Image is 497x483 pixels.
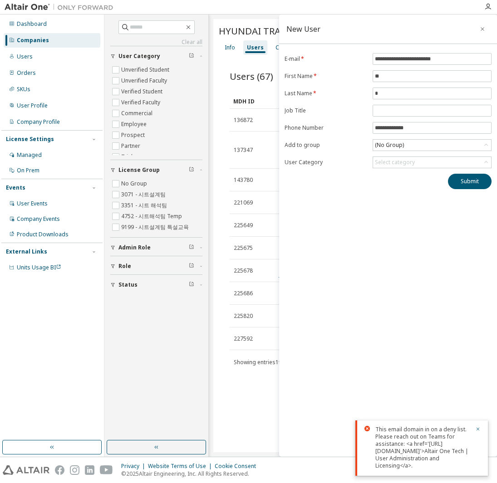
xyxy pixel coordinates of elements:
[374,140,405,150] div: (No Group)
[121,151,134,162] label: Trial
[121,141,142,151] label: Partner
[233,94,271,108] div: MDH ID
[285,90,367,97] label: Last Name
[17,53,33,60] div: Users
[375,426,470,469] div: This email domain in on a deny list. Please reach out on Teams for assistance: <a href='[URL][DOM...
[5,3,118,12] img: Altair One
[285,107,367,114] label: Job Title
[234,335,253,342] span: 227592
[373,140,491,151] div: (No Group)
[3,465,49,475] img: altair_logo.svg
[110,256,202,276] button: Role
[17,37,49,44] div: Companies
[118,166,160,174] span: License Group
[6,136,54,143] div: License Settings
[230,70,273,83] span: Users (67)
[285,141,367,149] label: Add to group
[70,465,79,475] img: instagram.svg
[110,39,202,46] a: Clear all
[215,463,261,470] div: Cookie Consent
[121,108,154,119] label: Commercial
[17,86,30,93] div: SKUs
[17,215,60,223] div: Company Events
[121,470,261,478] p: © 2025 Altair Engineering, Inc. All Rights Reserved.
[234,117,253,124] span: 136872
[276,44,299,51] div: Contacts
[225,44,235,51] div: Info
[110,46,202,66] button: User Category
[234,267,253,274] span: 225678
[118,281,138,288] span: Status
[285,73,367,80] label: First Name
[247,44,264,51] div: Users
[118,244,151,251] span: Admin Role
[85,465,94,475] img: linkedin.svg
[110,160,202,180] button: License Group
[100,465,113,475] img: youtube.svg
[121,200,169,211] label: 3351 - 시트 해석팀
[118,53,160,60] span: User Category
[6,184,25,191] div: Events
[121,463,148,470] div: Privacy
[121,178,149,189] label: No Group
[17,102,48,109] div: User Profile
[121,211,184,222] label: 4752 - 시트해석팀 Temp
[17,151,42,159] div: Managed
[234,176,253,184] span: 143780
[121,130,147,141] label: Prospect
[234,312,253,320] span: 225820
[234,199,253,206] span: 221069
[121,64,171,75] label: Unverified Student
[234,290,253,297] span: 225686
[189,166,194,174] span: Clear filter
[373,157,491,168] div: Select category
[121,86,164,97] label: Verified Student
[17,20,47,28] div: Dashboard
[234,358,318,366] span: Showing entries 1 through 10 of 67
[189,244,194,251] span: Clear filter
[234,244,253,252] span: 225675
[110,238,202,258] button: Admin Role
[375,159,415,166] div: Select category
[121,222,191,233] label: 9199 - 시트설계팀 특설교육
[285,124,367,132] label: Phone Number
[17,167,39,174] div: On Prem
[285,159,367,166] label: User Category
[448,174,492,189] button: Submit
[121,75,169,86] label: Unverified Faculty
[234,146,253,154] span: 137347
[110,275,202,295] button: Status
[121,97,162,108] label: Verified Faculty
[285,55,367,63] label: E-mail
[234,222,253,229] span: 225649
[118,263,131,270] span: Role
[17,118,60,126] div: Company Profile
[286,25,320,33] div: New User
[189,263,194,270] span: Clear filter
[17,231,69,238] div: Product Downloads
[148,463,215,470] div: Website Terms of Use
[219,24,338,37] span: HYUNDAI TRANSYS - 31992
[189,53,194,60] span: Clear filter
[121,189,167,200] label: 3071 - 시트설계팀
[17,200,48,207] div: User Events
[55,465,64,475] img: facebook.svg
[17,263,61,271] span: Units Usage BI
[279,94,317,108] div: Name
[121,119,148,130] label: Employee
[6,248,47,255] div: External Links
[17,69,36,77] div: Orders
[189,281,194,288] span: Clear filter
